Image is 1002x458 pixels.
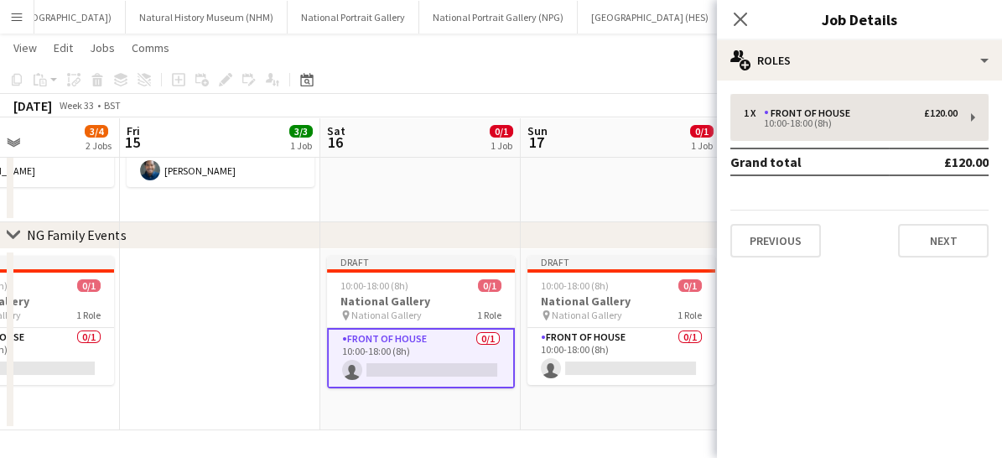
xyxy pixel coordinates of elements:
span: Comms [132,40,169,55]
app-job-card: Draft10:00-18:00 (8h)0/1National Gallery National Gallery1 RoleFront of House0/110:00-18:00 (8h) [327,256,515,388]
div: 1 Job [691,139,713,152]
div: [DATE] [13,97,52,114]
button: Next [898,224,989,258]
button: [GEOGRAPHIC_DATA] (HES) [578,1,723,34]
div: Draft [327,256,515,269]
div: 1 Job [491,139,512,152]
div: 1 x [744,107,764,119]
app-job-card: Draft10:00-18:00 (8h)0/1National Gallery National Gallery1 RoleFront of House0/110:00-18:00 (8h) [527,256,715,385]
span: 0/1 [77,279,101,292]
app-card-role: Front of House0/110:00-18:00 (8h) [327,328,515,388]
div: 2 Jobs [86,139,112,152]
span: 0/1 [478,279,501,292]
a: View [7,37,44,59]
h3: National Gallery [527,294,715,309]
app-card-role: Front of House0/110:00-18:00 (8h) [527,328,715,385]
span: 0/1 [490,125,513,138]
div: 1 Job [290,139,312,152]
span: View [13,40,37,55]
span: 3/4 [85,125,108,138]
button: National Portrait Gallery (NPG) [419,1,578,34]
td: £120.00 [889,148,989,175]
div: Draft [527,256,715,269]
div: Roles [717,40,1002,81]
div: Front of House [764,107,857,119]
span: 17 [525,133,548,152]
a: Jobs [83,37,122,59]
div: 10:00-18:00 (8h) [744,119,958,128]
span: 16 [324,133,345,152]
span: Week 33 [55,99,97,112]
span: National Gallery [351,309,422,321]
a: Edit [47,37,80,59]
span: 0/1 [678,279,702,292]
span: 1 Role [678,309,702,321]
span: 10:00-18:00 (8h) [541,279,609,292]
span: Sun [527,123,548,138]
span: 0/1 [690,125,714,138]
span: Fri [127,123,140,138]
a: Comms [125,37,176,59]
button: National Portrait Gallery [288,1,419,34]
button: Previous [730,224,821,258]
div: NG Family Events [27,226,127,243]
span: Sat [327,123,345,138]
span: Edit [54,40,73,55]
span: 1 Role [76,309,101,321]
div: £120.00 [924,107,958,119]
button: Natural History Museum (NHM) [126,1,288,34]
span: Jobs [90,40,115,55]
span: National Gallery [552,309,622,321]
div: BST [104,99,121,112]
span: 1 Role [477,309,501,321]
h3: Job Details [717,8,1002,30]
span: 15 [124,133,140,152]
h3: National Gallery [327,294,515,309]
span: 3/3 [289,125,313,138]
td: Grand total [730,148,889,175]
span: 10:00-18:00 (8h) [340,279,408,292]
